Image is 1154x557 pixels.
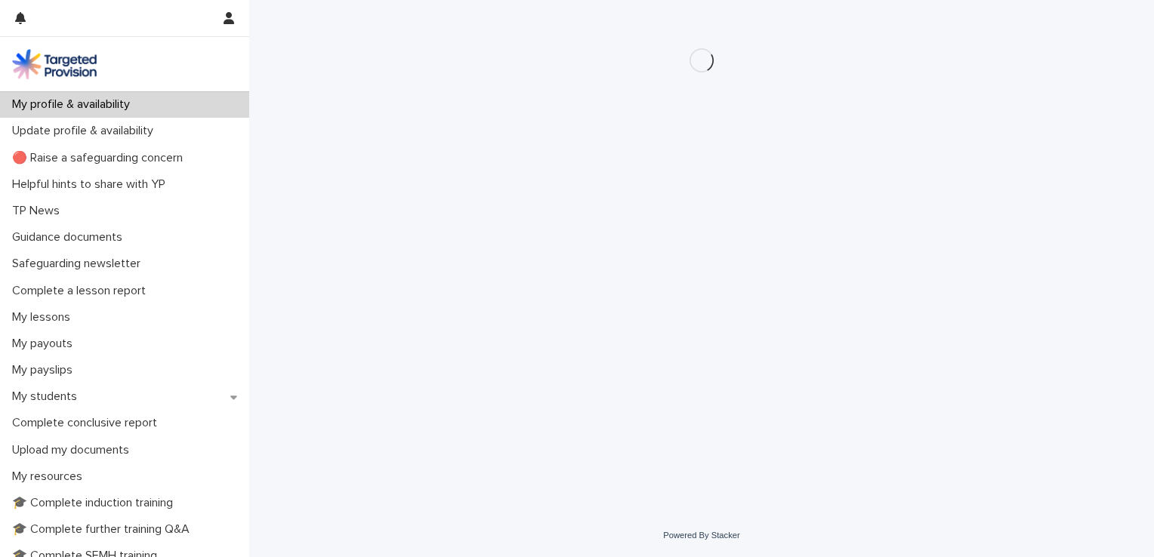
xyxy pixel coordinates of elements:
p: My profile & availability [6,97,142,112]
p: Helpful hints to share with YP [6,177,177,192]
p: 🎓 Complete further training Q&A [6,522,202,537]
p: My lessons [6,310,82,325]
p: Guidance documents [6,230,134,245]
p: 🎓 Complete induction training [6,496,185,510]
p: My payslips [6,363,85,377]
img: M5nRWzHhSzIhMunXDL62 [12,49,97,79]
a: Powered By Stacker [663,531,739,540]
p: 🔴 Raise a safeguarding concern [6,151,195,165]
p: Update profile & availability [6,124,165,138]
p: Complete a lesson report [6,284,158,298]
p: Safeguarding newsletter [6,257,153,271]
p: My students [6,389,89,404]
p: My resources [6,469,94,484]
p: TP News [6,204,72,218]
p: My payouts [6,337,85,351]
p: Upload my documents [6,443,141,457]
p: Complete conclusive report [6,416,169,430]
